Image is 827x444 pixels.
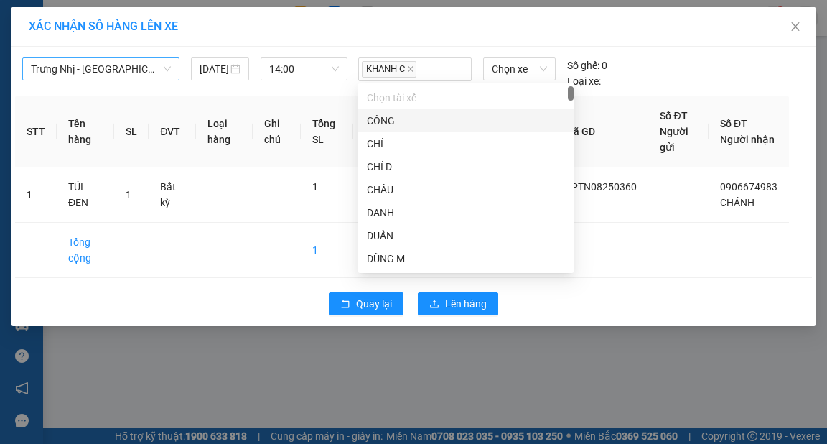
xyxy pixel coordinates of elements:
[720,181,777,193] span: 0906674983
[103,12,203,47] div: 93 NTB Q1
[463,181,495,193] span: 30.000
[253,96,301,167] th: Ghi chú
[103,47,203,64] div: CHÁNH
[114,96,149,167] th: SL
[57,96,114,167] th: Tên hàng
[101,93,205,113] div: 30.000
[312,181,318,193] span: 1
[720,134,775,145] span: Người nhận
[567,57,607,73] div: 0
[362,61,416,78] span: KHANH C
[356,296,392,312] span: Quay lại
[567,57,599,73] span: Số ghế:
[301,223,353,278] td: 1
[445,296,487,312] span: Lên hàng
[329,292,403,315] button: rollbackQuay lại
[365,181,396,193] span: 30.000
[353,223,416,278] td: 30.000
[553,223,648,278] td: 1
[660,126,688,153] span: Người gửi
[196,96,253,167] th: Loại hàng
[149,96,195,167] th: ĐVT
[353,96,416,167] th: Tổng cước
[149,167,195,223] td: Bất kỳ
[407,65,414,73] span: close
[452,223,506,278] td: 30.000
[565,181,637,193] span: VPTN08250360
[126,189,131,200] span: 1
[418,292,498,315] button: uploadLên hàng
[29,19,178,33] span: XÁC NHẬN SỐ HÀNG LÊN XE
[416,96,452,167] th: CR
[660,110,687,121] span: Số ĐT
[340,299,350,310] span: rollback
[567,73,601,89] span: Loại xe:
[103,14,137,29] span: Nhận:
[452,96,506,167] th: CC
[506,96,554,167] th: Thu hộ
[429,299,439,310] span: upload
[269,58,339,80] span: 14:00
[301,96,353,167] th: Tổng SL
[57,167,114,223] td: TÚI ĐEN
[103,64,203,84] div: 0906674983
[12,12,93,47] div: VP Trưng Nhị
[101,96,112,111] span: C :
[12,14,34,29] span: Gửi:
[15,167,57,223] td: 1
[720,118,747,129] span: Số ĐT
[31,58,171,80] span: Trưng Nhị - Sài Gòn (Hàng Hoá)
[200,61,228,77] input: 11/08/2025
[553,96,648,167] th: Mã GD
[492,58,546,80] span: Chọn xe
[720,197,754,208] span: CHÁNH
[15,96,57,167] th: STT
[775,7,816,47] button: Close
[790,21,801,32] span: close
[57,223,114,278] td: Tổng cộng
